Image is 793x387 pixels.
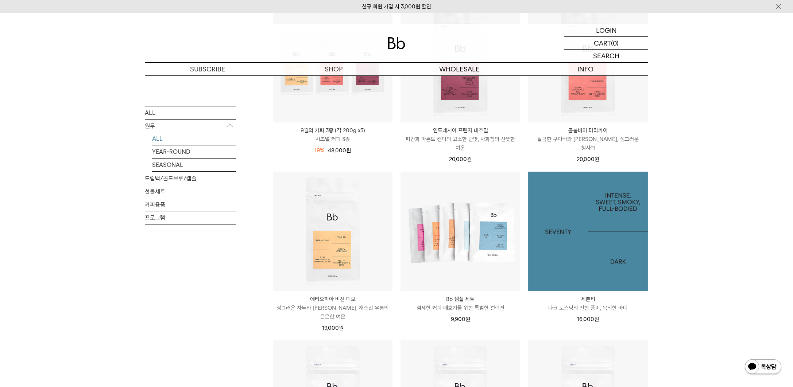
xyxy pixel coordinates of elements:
[528,295,648,312] a: 세븐티 다크 로스팅의 진한 풍미, 묵직한 바디
[577,316,599,322] span: 16,000
[528,172,648,291] img: 1000000256_add2_011.jpg
[145,106,236,119] a: ALL
[401,135,520,152] p: 피칸과 아몬드 캔디의 고소한 단맛, 사과칩의 산뜻한 여운
[528,126,648,135] p: 콜롬비아 마라카이
[314,146,324,155] div: 19%
[594,37,611,49] p: CART
[145,185,236,198] a: 선물세트
[328,147,351,154] span: 48,000
[322,325,344,331] span: 19,000
[145,119,236,132] p: 원두
[528,304,648,312] p: 다크 로스팅의 진한 풍미, 묵직한 바디
[528,126,648,152] a: 콜롬비아 마라카이 달콤한 구아바와 [PERSON_NAME], 싱그러운 청사과
[522,63,648,75] p: INFO
[152,158,236,171] a: SEASONAL
[362,3,431,10] a: 신규 회원 가입 시 3,000원 할인
[273,172,392,291] img: 에티오피아 비샨 디모
[611,37,619,49] p: (0)
[596,24,617,36] p: LOGIN
[346,147,351,154] span: 원
[273,126,392,144] a: 9월의 커피 3종 (각 200g x3) 시즈널 커피 3종
[273,126,392,135] p: 9월의 커피 3종 (각 200g x3)
[451,316,470,322] span: 9,900
[271,63,396,75] a: SHOP
[145,198,236,211] a: 커피용품
[273,135,392,144] p: 시즈널 커피 3종
[401,295,520,304] p: Bb 샘플 세트
[594,316,599,322] span: 원
[388,37,405,49] img: 로고
[152,145,236,158] a: YEAR-ROUND
[339,325,344,331] span: 원
[449,156,472,163] span: 20,000
[528,295,648,304] p: 세븐티
[273,295,392,321] a: 에티오피아 비샨 디모 싱그러운 자두와 [PERSON_NAME], 재스민 우롱의 은은한 여운
[467,156,472,163] span: 원
[396,63,522,75] p: WHOLESALE
[564,37,648,50] a: CART (0)
[401,126,520,135] p: 인도네시아 프린자 내추럴
[273,304,392,321] p: 싱그러운 자두와 [PERSON_NAME], 재스민 우롱의 은은한 여운
[744,359,782,376] img: 카카오톡 채널 1:1 채팅 버튼
[152,132,236,145] a: ALL
[465,316,470,322] span: 원
[564,24,648,37] a: LOGIN
[528,135,648,152] p: 달콤한 구아바와 [PERSON_NAME], 싱그러운 청사과
[401,172,520,291] img: Bb 샘플 세트
[528,172,648,291] a: 세븐티
[273,295,392,304] p: 에티오피아 비샨 디모
[577,156,599,163] span: 20,000
[145,211,236,224] a: 프로그램
[401,126,520,152] a: 인도네시아 프린자 내추럴 피칸과 아몬드 캔디의 고소한 단맛, 사과칩의 산뜻한 여운
[145,172,236,184] a: 드립백/콜드브루/캡슐
[401,304,520,312] p: 섬세한 커피 애호가를 위한 특별한 컬렉션
[401,295,520,312] a: Bb 샘플 세트 섬세한 커피 애호가를 위한 특별한 컬렉션
[593,50,619,62] p: SEARCH
[595,156,599,163] span: 원
[145,63,271,75] a: SUBSCRIBE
